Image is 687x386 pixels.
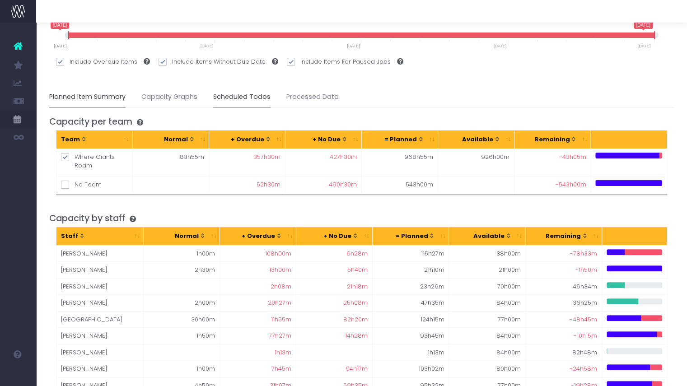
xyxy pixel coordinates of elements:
[224,232,282,241] div: + Overdue
[449,278,525,295] td: 70h00m
[265,249,291,258] span: 108h00m
[269,331,291,340] span: 77h27m
[526,294,602,311] td: 36h25m
[301,232,359,241] div: + No Due
[56,311,144,328] td: [GEOGRAPHIC_DATA]
[449,261,525,278] td: 21h00m
[286,87,339,107] a: Processed Data
[52,44,68,48] span: [DATE]
[285,130,362,149] th: + No Due: activate to sort column ascending
[449,227,525,245] th: Available: activate to sort column ascending
[56,360,144,377] td: [PERSON_NAME]
[514,130,591,149] th: Remaining: activate to sort column ascending
[196,331,215,340] span: 1h50m
[144,227,220,245] th: Normal: activate to sort column ascending
[449,311,525,328] td: 77h00m
[257,180,280,189] span: 52h30m
[271,315,291,324] span: 11h55m
[196,364,215,373] span: 1h00m
[196,249,215,258] span: 1h00m
[526,360,602,377] td: -24h58m
[195,298,215,307] span: 2h00m
[56,278,144,295] td: [PERSON_NAME]
[220,227,296,245] th: + Overdue: activate to sort column ascending
[347,265,368,274] span: 5h40m
[56,130,133,149] th: Team: activate to sort column ascending
[453,232,511,241] div: Available
[449,245,525,262] td: 38h00m
[362,130,438,149] th: = Planned: activate to sort column ascending
[346,44,361,48] span: [DATE]
[141,87,197,107] a: Capacity Graphs
[195,265,215,274] span: 2h30m
[346,249,368,258] span: 6h28m
[636,44,652,48] span: [DATE]
[133,130,209,149] th: Normal: activate to sort column ascending
[343,298,368,307] span: 25h08m
[519,135,577,144] div: Remaining
[438,130,514,149] th: Available: activate to sort column ascending
[275,348,291,357] span: 1h13m
[492,44,508,48] span: [DATE]
[373,245,449,262] td: 115h27m
[634,21,652,28] span: [DATE]
[56,227,144,245] th: Staff: activate to sort column ascending
[373,294,449,311] td: 47h35m
[514,149,591,176] td: -43h05m
[269,265,291,274] span: 13h00m
[373,344,449,361] td: 1h13m
[438,149,514,176] td: 926h00m
[61,135,119,144] div: Team
[366,135,424,144] div: = Planned
[271,282,291,291] span: 2h08m
[345,331,368,340] span: 14h28m
[56,344,144,361] td: [PERSON_NAME]
[61,153,128,170] label: Where Giants Roam
[362,176,438,195] td: 543h00m
[49,116,674,127] h4: Capacity per team
[526,278,602,295] td: 46h34m
[526,245,602,262] td: -78h33m
[449,327,525,344] td: 84h00m
[49,87,126,107] a: Planned Item Summary
[49,213,674,223] h4: Capacity by staff
[373,227,449,245] th: = Planned: activate to sort column ascending
[56,327,144,344] td: [PERSON_NAME]
[530,232,588,241] div: Remaining
[373,261,449,278] td: 21h10m
[449,294,525,311] td: 84h00m
[443,135,500,144] div: Available
[137,135,195,144] div: Normal
[346,364,368,373] span: 94h17m
[449,344,525,361] td: 84h00m
[514,176,591,195] td: -543h00m
[373,278,449,295] td: 23h26m
[56,294,144,311] td: [PERSON_NAME]
[377,232,435,241] div: = Planned
[362,149,438,176] td: 968h55m
[253,153,280,162] span: 357h30m
[61,232,130,241] div: Staff
[329,180,357,189] span: 490h30m
[526,261,602,278] td: -1h50m
[343,315,368,324] span: 82h20m
[213,87,271,107] a: Scheduled Todos
[296,227,373,245] th: + No Due: activate to sort column ascending
[214,135,271,144] div: + Overdue
[373,311,449,328] td: 124h15m
[56,57,150,66] label: Include Overdue Items
[268,298,291,307] span: 20h27m
[209,130,285,149] th: + Overdue: activate to sort column ascending
[373,327,449,344] td: 93h45m
[373,360,449,377] td: 103h02m
[330,153,357,162] span: 427h30m
[287,57,403,66] label: Include Items For Paused Jobs
[526,327,602,344] td: -10h15m
[178,153,204,162] span: 183h55m
[11,368,25,381] img: images/default_profile_image.png
[51,21,69,28] span: [DATE]
[526,344,602,361] td: 82h48m
[159,57,278,66] label: Include Items Without Due Date
[61,180,128,189] label: No Team
[191,315,215,324] span: 30h00m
